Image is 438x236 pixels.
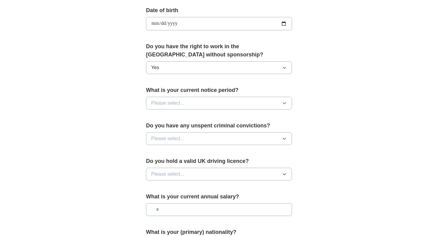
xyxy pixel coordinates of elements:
label: Do you have the right to work in the [GEOGRAPHIC_DATA] without sponsorship? [146,42,292,59]
span: Yes [151,64,159,71]
button: Please select... [146,97,292,110]
button: Please select... [146,132,292,145]
label: Do you have any unspent criminal convictions? [146,122,292,130]
button: Yes [146,61,292,74]
label: What is your current notice period? [146,86,292,94]
label: Date of birth [146,6,292,15]
span: Please select... [151,170,184,178]
label: What is your current annual salary? [146,193,292,201]
span: Please select... [151,135,184,142]
span: Please select... [151,99,184,107]
label: Do you hold a valid UK driving licence? [146,157,292,165]
button: Please select... [146,168,292,180]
